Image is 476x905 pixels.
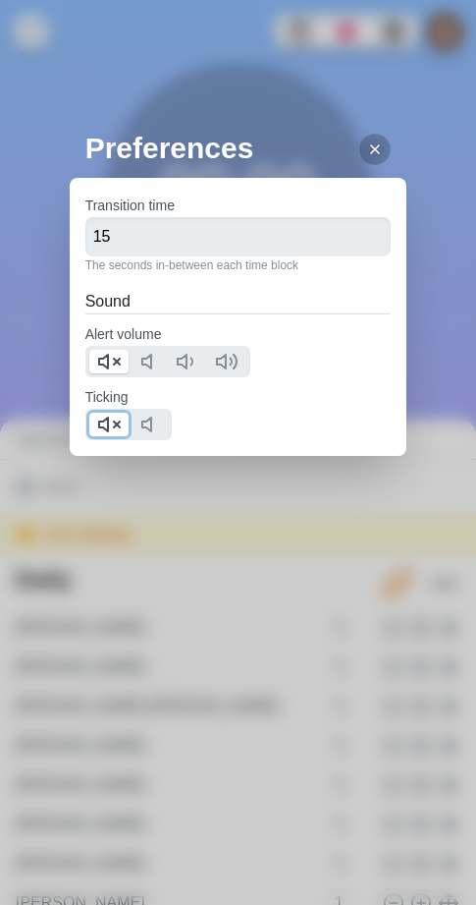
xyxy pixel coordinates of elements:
[85,126,407,170] h2: Preferences
[85,389,129,405] label: Ticking
[85,290,392,313] h2: Sound
[85,256,392,274] p: The seconds in-between each time block
[85,326,162,342] label: Alert volume
[85,198,175,213] label: Transition time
